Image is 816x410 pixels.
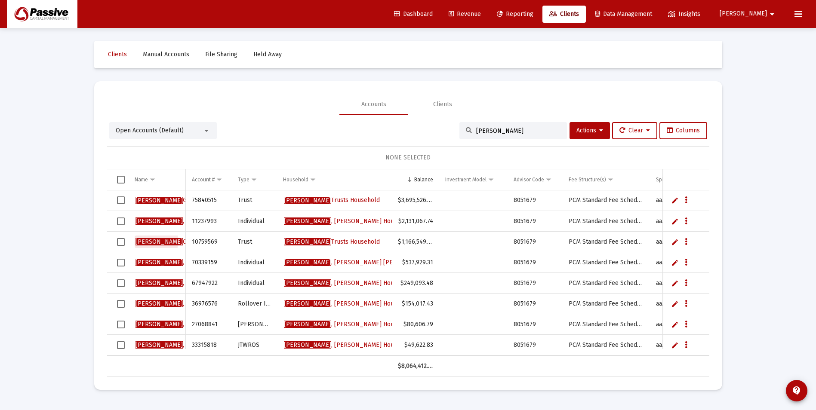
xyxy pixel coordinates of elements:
td: Column Advisor Code [508,169,563,190]
td: Column Splitter(s) [650,169,702,190]
a: [PERSON_NAME], [PERSON_NAME] [135,297,234,310]
td: Column Household [277,169,392,190]
div: Fee Structure(s) [569,176,606,183]
a: Edit [671,321,679,328]
span: Dashboard [394,10,433,18]
a: Edit [671,217,679,225]
a: [PERSON_NAME]Trusts Household [283,236,381,248]
div: Data grid [107,169,709,377]
td: Column Fee Structure(s) [563,169,650,190]
span: [PERSON_NAME] [284,321,331,328]
div: Select row [117,259,125,266]
a: [PERSON_NAME], [PERSON_NAME] [135,339,234,352]
a: [PERSON_NAME]GST [135,194,194,207]
td: aaAsplundh [650,294,702,314]
span: , [PERSON_NAME] [PERSON_NAME] Household [284,259,462,266]
td: Column Investment Model [439,169,508,190]
span: Open Accounts (Default) [116,127,184,134]
span: , [PERSON_NAME] Household [284,279,413,287]
a: [PERSON_NAME], [PERSON_NAME] Household [283,277,414,290]
td: 36976576 [186,294,231,314]
td: 8051679 [508,252,563,273]
td: Column Account # [186,169,231,190]
td: 75840515 [186,190,231,211]
td: PCM Standard Fee Schedule [563,273,650,294]
td: PCM Standard Fee Schedule [563,232,650,252]
td: aaAsplundh [650,211,702,232]
span: , [PERSON_NAME] Household [284,321,413,328]
td: 27068841 [186,314,231,335]
td: 8051679 [508,273,563,294]
div: Household [283,176,308,183]
td: PCM Standard Fee Schedule [563,211,650,232]
span: [PERSON_NAME] [135,341,183,349]
a: Edit [671,279,679,287]
span: Show filter options for column 'Fee Structure(s)' [607,176,614,183]
span: [PERSON_NAME] [135,197,183,204]
a: Reporting [490,6,540,23]
td: 70339159 [186,252,231,273]
td: 8051679 [508,294,563,314]
td: Column Balance [392,169,439,190]
span: [PERSON_NAME] [720,10,767,18]
span: [PERSON_NAME] [284,217,331,225]
span: , [PERSON_NAME] Household [284,300,413,307]
span: , [PERSON_NAME] [135,300,233,307]
td: aaAsplundh [650,190,702,211]
a: [PERSON_NAME], [PERSON_NAME] Household [283,297,414,310]
td: PCM Standard Fee Schedule [563,252,650,273]
td: [PERSON_NAME] [232,314,277,335]
td: 11237993 [186,211,231,232]
a: Held Away [246,46,289,63]
span: , [PERSON_NAME] [135,341,233,349]
div: Balance [414,176,433,183]
td: Individual [232,211,277,232]
a: Edit [671,238,679,246]
a: [PERSON_NAME]Trusts Household [283,194,381,207]
td: $154,017.43 [392,294,439,314]
td: 10759569 [186,232,231,252]
span: [PERSON_NAME] [284,341,331,349]
td: $2,131,067.74 [392,211,439,232]
span: Insights [668,10,700,18]
td: aaAsplundh [650,232,702,252]
td: Column Type [232,169,277,190]
span: Manual Accounts [143,51,189,58]
span: [PERSON_NAME] [284,279,331,287]
div: Select row [117,217,125,225]
td: 67947922 [186,273,231,294]
td: Trust [232,190,277,211]
button: [PERSON_NAME] [709,5,788,22]
a: Edit [671,196,679,204]
a: [PERSON_NAME], [PERSON_NAME] Household [283,215,414,228]
div: Select row [117,300,125,308]
span: Show filter options for column 'Type' [251,176,257,183]
span: [PERSON_NAME] [135,279,183,287]
div: Accounts [361,100,386,109]
img: Dashboard [13,6,71,23]
td: Rollover IRA [232,294,277,314]
span: Clear [619,127,650,134]
td: $80,606.79 [392,314,439,335]
button: Columns [659,122,707,139]
span: , [PERSON_NAME] Household [284,341,413,349]
td: PCM Standard Fee Schedule [563,335,650,355]
span: Show filter options for column 'Investment Model' [488,176,494,183]
a: Edit [671,259,679,266]
td: JTWROS [232,335,277,355]
span: Trusts Household [284,238,380,245]
span: Show filter options for column 'Advisor Code' [545,176,552,183]
span: Reporting [497,10,533,18]
button: Clear [612,122,657,139]
div: NONE SELECTED [114,153,702,162]
a: [PERSON_NAME], [PERSON_NAME] [135,256,234,269]
a: Insights [661,6,707,23]
span: Held Away [253,51,282,58]
td: PCM Standard Fee Schedule [563,190,650,211]
span: [PERSON_NAME] [135,259,183,266]
td: aaAsplundh [650,273,702,294]
span: CLAT [135,238,195,245]
span: File Sharing [205,51,237,58]
span: Revenue [449,10,481,18]
span: GST [135,196,193,204]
